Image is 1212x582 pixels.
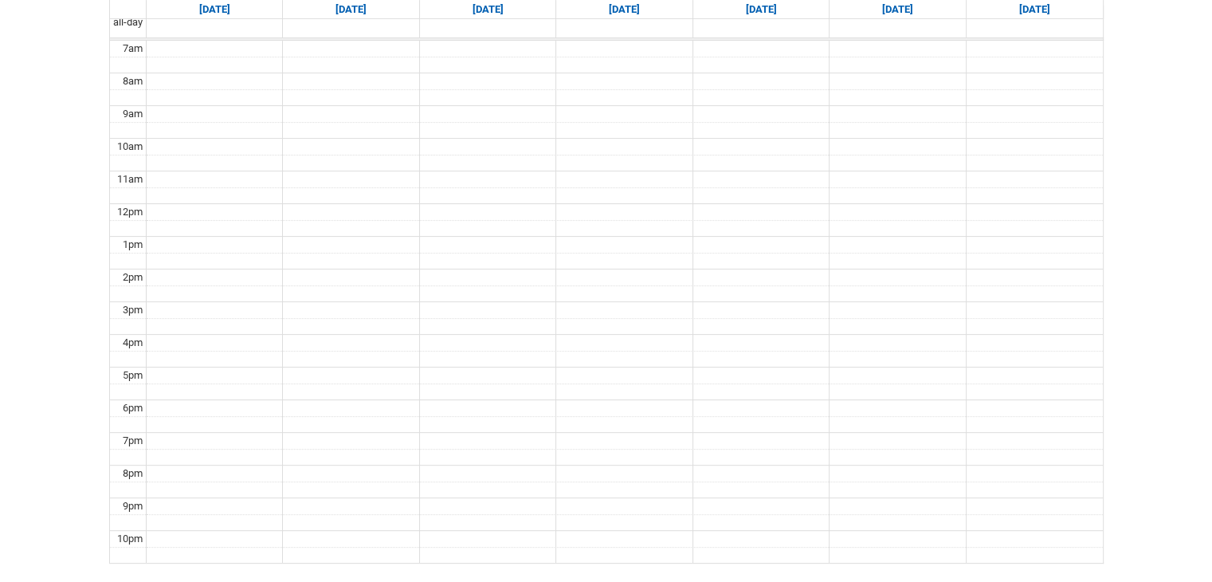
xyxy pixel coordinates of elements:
div: 7am [120,41,146,57]
div: 7pm [120,433,146,449]
div: 12pm [114,204,146,220]
div: 10pm [114,531,146,547]
span: all-day [110,14,146,30]
div: 1pm [120,237,146,253]
div: 5pm [120,368,146,383]
div: 2pm [120,269,146,285]
div: 4pm [120,335,146,351]
div: 9am [120,106,146,122]
div: 11am [114,171,146,187]
div: 9pm [120,498,146,514]
div: 8pm [120,466,146,482]
div: 3pm [120,302,146,318]
div: 8am [120,73,146,89]
div: 6pm [120,400,146,416]
div: 10am [114,139,146,155]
